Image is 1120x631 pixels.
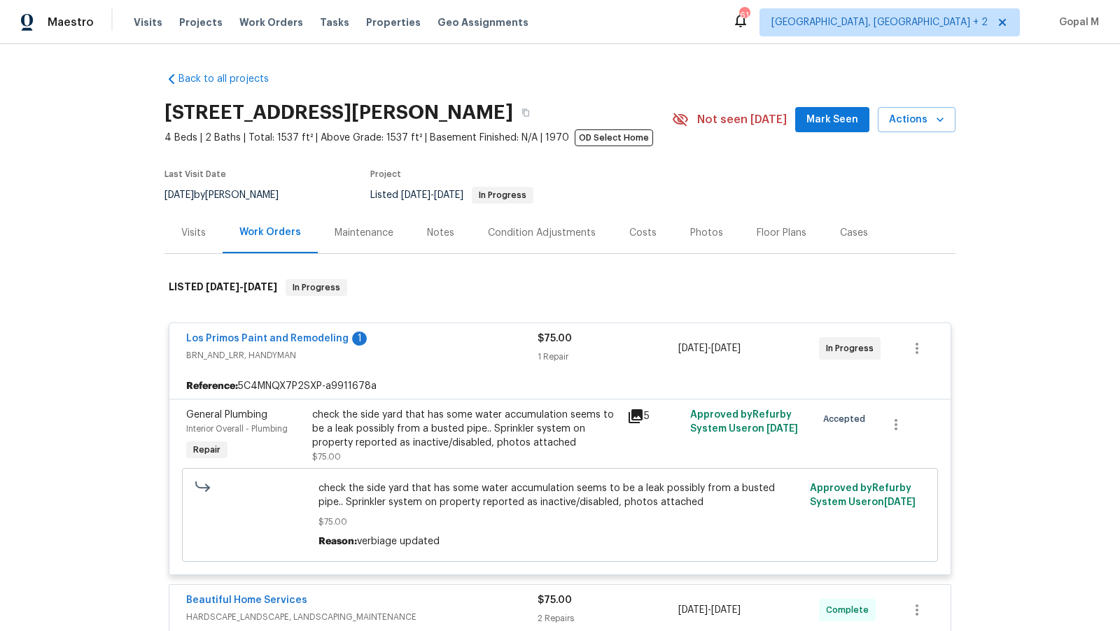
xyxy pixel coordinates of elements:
[401,190,430,200] span: [DATE]
[312,453,341,461] span: $75.00
[771,15,988,29] span: [GEOGRAPHIC_DATA], [GEOGRAPHIC_DATA] + 2
[810,483,916,507] span: Approved by Refurby System User on
[629,226,657,240] div: Costs
[538,595,572,605] span: $75.00
[186,334,349,343] a: Los Primos Paint and Remodeling
[244,282,277,292] span: [DATE]
[840,226,868,240] div: Cases
[164,72,299,86] a: Back to all projects
[186,425,288,433] span: Interior Overall - Plumbing
[164,265,955,310] div: LISTED [DATE]-[DATE]In Progress
[427,226,454,240] div: Notes
[757,226,806,240] div: Floor Plans
[287,281,346,295] span: In Progress
[538,611,678,625] div: 2 Repairs
[697,113,787,127] span: Not seen [DATE]
[513,100,538,125] button: Copy Address
[878,107,955,133] button: Actions
[188,443,226,457] span: Repair
[164,106,513,120] h2: [STREET_ADDRESS][PERSON_NAME]
[826,341,879,355] span: In Progress
[437,15,528,29] span: Geo Assignments
[320,17,349,27] span: Tasks
[678,603,741,617] span: -
[826,603,874,617] span: Complete
[538,350,678,364] div: 1 Repair
[766,424,798,434] span: [DATE]
[370,170,401,178] span: Project
[488,226,596,240] div: Condition Adjustments
[239,15,303,29] span: Work Orders
[239,225,301,239] div: Work Orders
[164,170,226,178] span: Last Visit Date
[164,131,672,145] span: 4 Beds | 2 Baths | Total: 1537 ft² | Above Grade: 1537 ft² | Basement Finished: N/A | 1970
[179,15,223,29] span: Projects
[401,190,463,200] span: -
[164,187,295,204] div: by [PERSON_NAME]
[889,111,944,129] span: Actions
[48,15,94,29] span: Maestro
[318,481,802,509] span: check the side yard that has some water accumulation seems to be a leak possibly from a busted pi...
[711,343,741,353] span: [DATE]
[678,343,708,353] span: [DATE]
[806,111,858,129] span: Mark Seen
[206,282,277,292] span: -
[627,408,682,425] div: 5
[312,408,619,450] div: check the side yard that has some water accumulation seems to be a leak possibly from a busted pi...
[318,537,357,546] span: Reason:
[186,379,238,393] b: Reference:
[335,226,393,240] div: Maintenance
[164,190,194,200] span: [DATE]
[473,191,532,199] span: In Progress
[711,605,741,615] span: [DATE]
[357,537,440,546] span: verbiage updated
[352,332,367,346] div: 1
[1053,15,1099,29] span: Gopal M
[318,515,802,529] span: $75.00
[186,595,307,605] a: Beautiful Home Services
[366,15,421,29] span: Properties
[538,334,572,343] span: $75.00
[678,341,741,355] span: -
[678,605,708,615] span: [DATE]
[795,107,869,133] button: Mark Seen
[186,410,267,420] span: General Plumbing
[181,226,206,240] div: Visits
[370,190,533,200] span: Listed
[169,279,277,296] h6: LISTED
[739,8,749,22] div: 61
[434,190,463,200] span: [DATE]
[690,226,723,240] div: Photos
[186,610,538,624] span: HARDSCAPE_LANDSCAPE, LANDSCAPING_MAINTENANCE
[575,129,653,146] span: OD Select Home
[884,497,916,507] span: [DATE]
[134,15,162,29] span: Visits
[186,348,538,362] span: BRN_AND_LRR, HANDYMAN
[690,410,798,434] span: Approved by Refurby System User on
[206,282,239,292] span: [DATE]
[169,374,951,399] div: 5C4MNQX7P2SXP-a9911678a
[823,412,871,426] span: Accepted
